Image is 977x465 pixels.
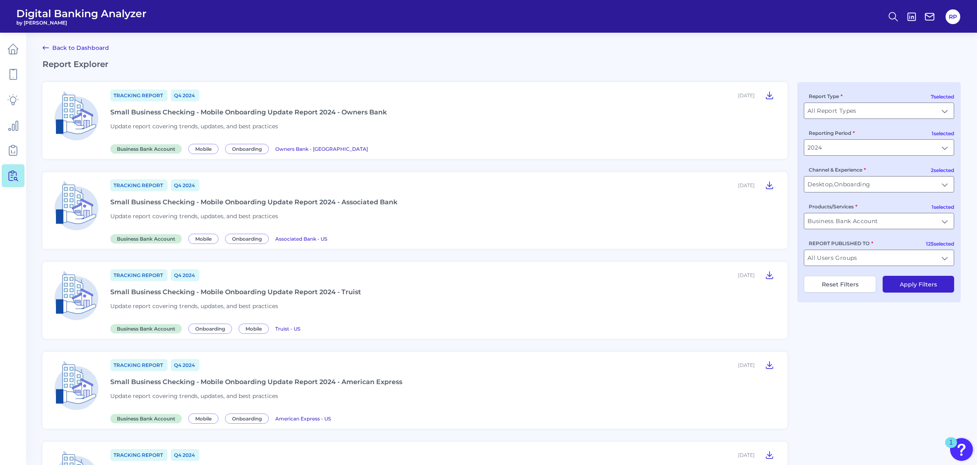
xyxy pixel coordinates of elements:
[110,359,167,371] a: Tracking Report
[110,145,185,152] a: Business Bank Account
[110,123,278,130] span: Update report covering trends, updates, and best practices
[110,324,182,333] span: Business Bank Account
[110,378,402,386] div: Small Business Checking - Mobile Onboarding Update Report 2024 - American Express
[275,146,368,152] span: Owners Bank - [GEOGRAPHIC_DATA]
[761,268,778,282] button: Small Business Checking - Mobile Onboarding Update Report 2024 - Truist
[761,179,778,192] button: Small Business Checking - Mobile Onboarding Update Report 2024 - Associated Bank
[275,145,368,152] a: Owners Bank - [GEOGRAPHIC_DATA]
[804,276,876,293] button: Reset Filters
[110,89,167,101] a: Tracking Report
[188,235,222,242] a: Mobile
[761,358,778,371] button: Small Business Checking - Mobile Onboarding Update Report 2024 - American Express
[49,268,104,323] img: Business Bank Account
[110,288,361,296] div: Small Business Checking - Mobile Onboarding Update Report 2024 - Truist
[809,167,866,173] label: Channel & Experience
[275,326,300,332] span: Truist - US
[188,414,222,422] a: Mobile
[946,9,960,24] button: RP
[239,324,269,334] span: Mobile
[16,7,147,20] span: Digital Banking Analyzer
[188,324,235,332] a: Onboarding
[225,414,269,424] span: Onboarding
[188,145,222,152] a: Mobile
[110,269,167,281] a: Tracking Report
[110,449,167,461] a: Tracking Report
[239,324,272,332] a: Mobile
[171,449,199,461] a: Q4 2024
[110,302,278,310] span: Update report covering trends, updates, and best practices
[225,144,269,154] span: Onboarding
[883,276,954,293] button: Apply Filters
[275,236,327,242] span: Associated Bank - US
[738,272,755,278] div: [DATE]
[950,438,973,461] button: Open Resource Center, 1 new notification
[225,145,272,152] a: Onboarding
[275,235,327,242] a: Associated Bank - US
[738,92,755,98] div: [DATE]
[188,144,219,154] span: Mobile
[275,416,331,422] span: American Express - US
[275,414,331,422] a: American Express - US
[42,43,109,53] a: Back to Dashboard
[110,324,185,332] a: Business Bank Account
[110,414,185,422] a: Business Bank Account
[761,448,778,461] button: Small Business Checking - Mobile Onboarding Update Report 2024 - Wells Fargo
[188,414,219,424] span: Mobile
[110,198,397,206] div: Small Business Checking - Mobile Onboarding Update Report 2024 - Associated Bank
[738,452,755,458] div: [DATE]
[42,59,961,69] h2: Report Explorer
[761,89,778,102] button: Small Business Checking - Mobile Onboarding Update Report 2024 - Owners Bank
[225,235,272,242] a: Onboarding
[110,212,278,220] span: Update report covering trends, updates, and best practices
[809,240,873,246] label: REPORT PUBLISHED TO
[738,362,755,368] div: [DATE]
[275,324,300,332] a: Truist - US
[49,358,104,413] img: Business Bank Account
[171,179,199,191] a: Q4 2024
[110,108,387,116] div: Small Business Checking - Mobile Onboarding Update Report 2024 - Owners Bank
[110,414,182,423] span: Business Bank Account
[225,414,272,422] a: Onboarding
[110,235,185,242] a: Business Bank Account
[225,234,269,244] span: Onboarding
[171,89,199,101] a: Q4 2024
[110,234,182,244] span: Business Bank Account
[49,89,104,143] img: Business Bank Account
[188,234,219,244] span: Mobile
[188,324,232,334] span: Onboarding
[171,269,199,281] a: Q4 2024
[110,179,167,191] a: Tracking Report
[809,203,857,210] label: Products/Services
[171,359,199,371] a: Q4 2024
[49,179,104,233] img: Business Bank Account
[949,443,953,453] div: 1
[809,93,843,99] label: Report Type
[110,392,278,400] span: Update report covering trends, updates, and best practices
[110,144,182,154] span: Business Bank Account
[16,20,147,26] span: by [PERSON_NAME]
[738,182,755,188] div: [DATE]
[809,130,855,136] label: Reporting Period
